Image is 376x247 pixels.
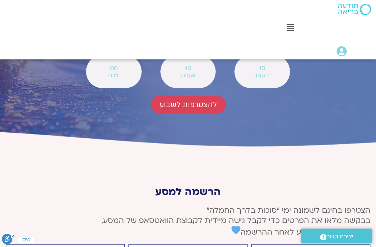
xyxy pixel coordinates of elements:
[170,65,206,72] span: 10
[170,72,206,79] span: שעות
[338,4,371,15] img: תודעה בריאה
[96,65,131,72] span: 00
[244,72,280,79] span: דקות
[160,100,217,109] span: להצטרפות לשבוע
[231,226,240,235] img: 💙
[326,232,353,242] span: יצירת קשר
[151,96,226,114] a: להצטרפות לשבוע
[231,227,370,237] span: נודה על תמיכה במסע לאחר ההרשמה
[96,72,131,79] span: ימים
[6,205,370,237] p: הצטרפו בחינם לשמונה ימי ״סוכות בדרך החמלה״
[6,186,370,198] p: הרשמה למסע
[301,229,372,243] a: יצירת קשר
[101,215,370,226] span: בבקשה מלאו את הפרטים כדי לקבל גישה מיידית לקבוצת הוואטסאפ של המסע,
[244,65,280,72] span: 10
